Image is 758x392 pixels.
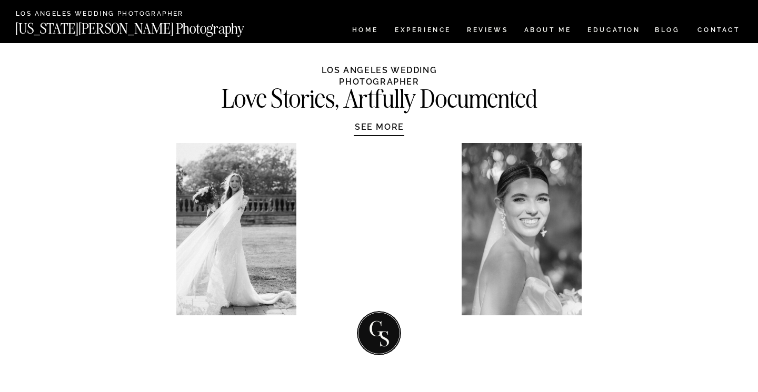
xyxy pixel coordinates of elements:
[655,27,680,36] a: BLOG
[281,65,478,86] h1: LOS ANGELES WEDDING PHOTOGRAPHER
[350,27,380,36] a: HOME
[198,87,560,107] h2: Love Stories, Artfully Documented
[586,27,642,36] a: EDUCATION
[395,27,450,36] a: Experience
[524,27,572,36] a: ABOUT ME
[15,22,280,30] a: [US_STATE][PERSON_NAME] Photography
[16,11,222,18] a: Los Angeles Wedding Photographer
[330,121,430,132] a: SEE MORE
[467,27,506,36] a: REVIEWS
[697,24,741,36] a: CONTACT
